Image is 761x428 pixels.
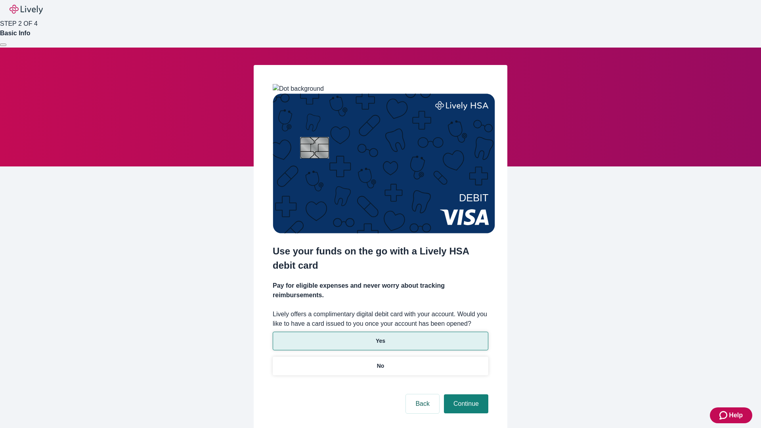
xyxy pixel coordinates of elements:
[273,332,488,350] button: Yes
[377,362,384,370] p: No
[273,84,324,94] img: Dot background
[273,310,488,329] label: Lively offers a complimentary digital debit card with your account. Would you like to have a card...
[376,337,385,345] p: Yes
[273,244,488,273] h2: Use your funds on the go with a Lively HSA debit card
[273,357,488,375] button: No
[719,411,729,420] svg: Zendesk support icon
[273,94,495,233] img: Debit card
[406,394,439,413] button: Back
[710,407,752,423] button: Zendesk support iconHelp
[273,281,488,300] h4: Pay for eligible expenses and never worry about tracking reimbursements.
[444,394,488,413] button: Continue
[10,5,43,14] img: Lively
[729,411,743,420] span: Help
